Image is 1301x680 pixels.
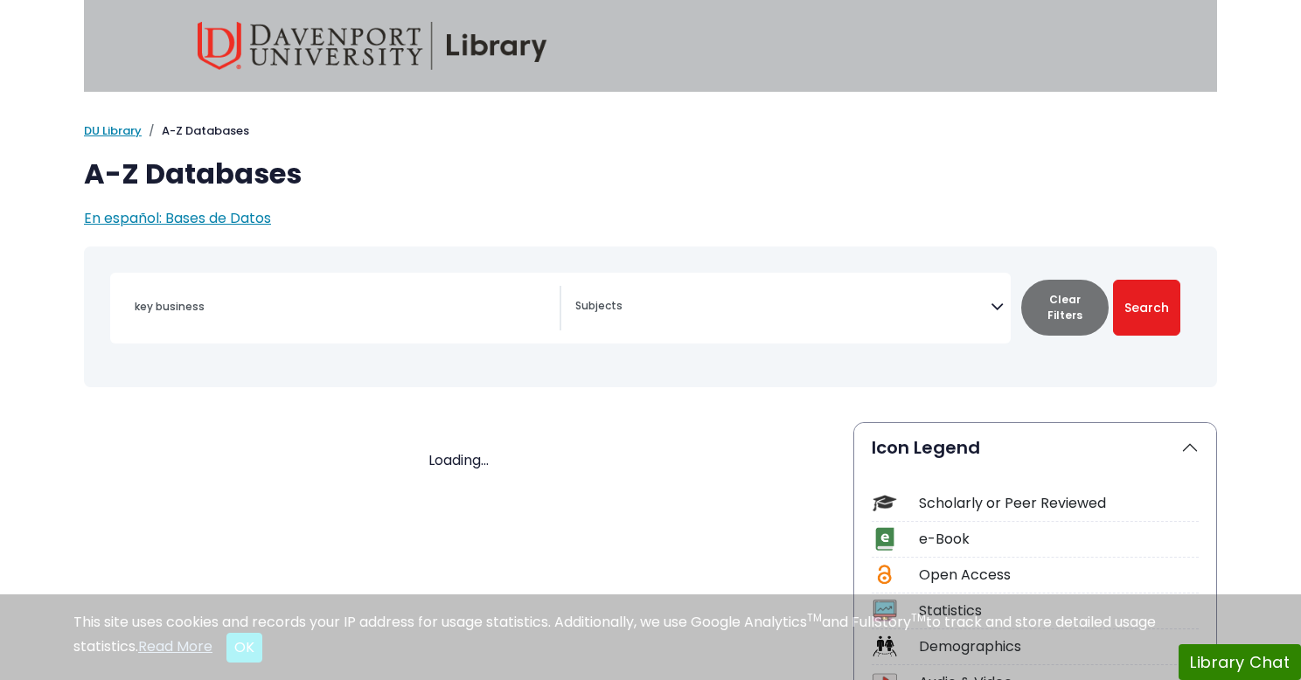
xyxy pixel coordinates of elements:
[1021,280,1109,336] button: Clear Filters
[854,423,1216,472] button: Icon Legend
[84,450,832,471] div: Loading...
[873,563,895,586] img: Icon Open Access
[575,301,991,315] textarea: Search
[919,493,1199,514] div: Scholarly or Peer Reviewed
[1179,644,1301,680] button: Library Chat
[226,633,262,663] button: Close
[84,157,1217,191] h1: A-Z Databases
[807,610,822,625] sup: TM
[84,246,1217,387] nav: Search filters
[84,122,142,139] a: DU Library
[84,122,1217,140] nav: breadcrumb
[919,529,1199,550] div: e-Book
[73,612,1228,663] div: This site uses cookies and records your IP address for usage statistics. Additionally, we use Goo...
[198,22,547,70] img: Davenport University Library
[142,122,249,140] li: A-Z Databases
[873,527,896,551] img: Icon e-Book
[873,491,896,515] img: Icon Scholarly or Peer Reviewed
[84,208,271,228] a: En español: Bases de Datos
[124,294,560,319] input: Search database by title or keyword
[911,610,926,625] sup: TM
[138,636,212,656] a: Read More
[1113,280,1180,336] button: Submit for Search Results
[919,565,1199,586] div: Open Access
